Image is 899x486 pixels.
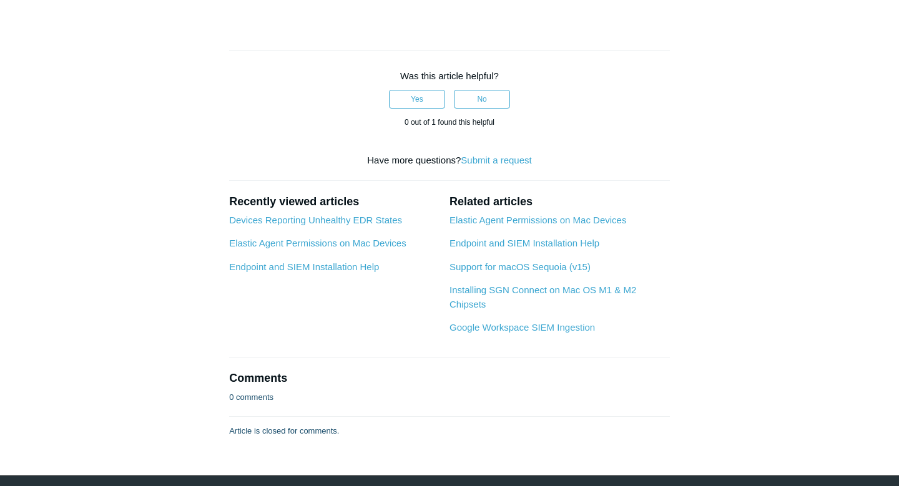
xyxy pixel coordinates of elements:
h2: Related articles [449,193,670,210]
a: Endpoint and SIEM Installation Help [449,238,599,248]
div: Have more questions? [229,153,670,168]
a: Endpoint and SIEM Installation Help [229,261,379,272]
span: 0 out of 1 found this helpful [405,118,494,127]
a: Installing SGN Connect on Mac OS M1 & M2 Chipsets [449,284,636,309]
button: This article was helpful [389,90,445,109]
h2: Recently viewed articles [229,193,437,210]
a: Elastic Agent Permissions on Mac Devices [449,215,626,225]
p: 0 comments [229,391,273,404]
button: This article was not helpful [454,90,510,109]
span: Was this article helpful? [400,70,499,81]
a: Elastic Agent Permissions on Mac Devices [229,238,406,248]
a: Submit a request [461,155,531,165]
a: Devices Reporting Unhealthy EDR States [229,215,402,225]
h2: Comments [229,370,670,387]
p: Article is closed for comments. [229,425,339,437]
a: Support for macOS Sequoia (v15) [449,261,591,272]
a: Google Workspace SIEM Ingestion [449,322,595,333]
